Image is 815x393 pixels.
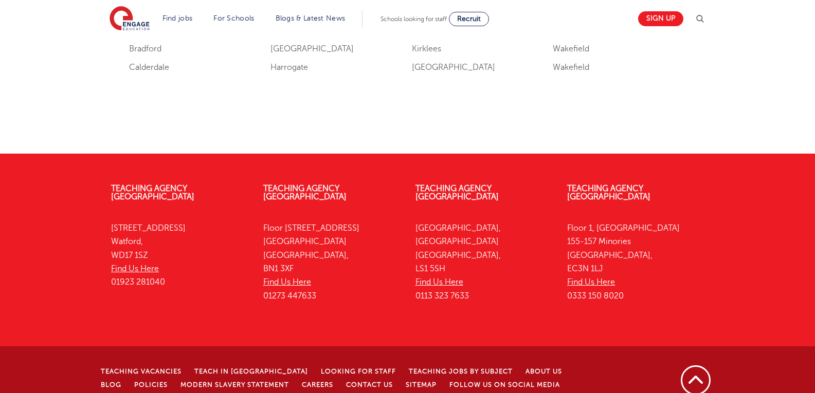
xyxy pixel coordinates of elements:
[110,6,150,32] img: Engage Education
[406,381,437,388] a: Sitemap
[638,11,683,26] a: Sign up
[111,221,248,289] p: [STREET_ADDRESS] Watford, WD17 1SZ 01923 281040
[194,368,308,375] a: Teach in [GEOGRAPHIC_DATA]
[180,381,289,388] a: Modern Slavery Statement
[415,184,499,201] a: Teaching Agency [GEOGRAPHIC_DATA]
[567,184,650,201] a: Teaching Agency [GEOGRAPHIC_DATA]
[526,368,562,375] a: About Us
[449,381,560,388] a: Follow us on Social Media
[457,15,481,23] span: Recruit
[553,44,589,53] a: Wakefield
[415,277,463,287] a: Find Us Here
[101,368,182,375] a: Teaching Vacancies
[567,221,704,303] p: Floor 1, [GEOGRAPHIC_DATA] 155-157 Minories [GEOGRAPHIC_DATA], EC3N 1LJ 0333 150 8020
[412,44,441,53] a: Kirklees
[276,14,346,22] a: Blogs & Latest News
[302,381,333,388] a: Careers
[270,44,354,53] a: [GEOGRAPHIC_DATA]
[412,63,495,72] a: [GEOGRAPHIC_DATA]
[162,14,193,22] a: Find jobs
[553,63,589,72] a: Wakefield
[263,184,347,201] a: Teaching Agency [GEOGRAPHIC_DATA]
[263,277,311,287] a: Find Us Here
[101,381,121,388] a: Blog
[409,368,513,375] a: Teaching jobs by subject
[263,221,400,303] p: Floor [STREET_ADDRESS] [GEOGRAPHIC_DATA] [GEOGRAPHIC_DATA], BN1 3XF 01273 447633
[567,277,615,287] a: Find Us Here
[111,264,159,273] a: Find Us Here
[449,12,489,26] a: Recruit
[321,368,396,375] a: Looking for staff
[213,14,254,22] a: For Schools
[381,15,447,23] span: Schools looking for staff
[129,63,169,72] a: Calderdale
[270,63,308,72] a: Harrogate
[415,221,552,303] p: [GEOGRAPHIC_DATA], [GEOGRAPHIC_DATA] [GEOGRAPHIC_DATA], LS1 5SH 0113 323 7633
[129,44,161,53] a: Bradford
[346,381,393,388] a: Contact Us
[111,184,194,201] a: Teaching Agency [GEOGRAPHIC_DATA]
[134,381,168,388] a: Policies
